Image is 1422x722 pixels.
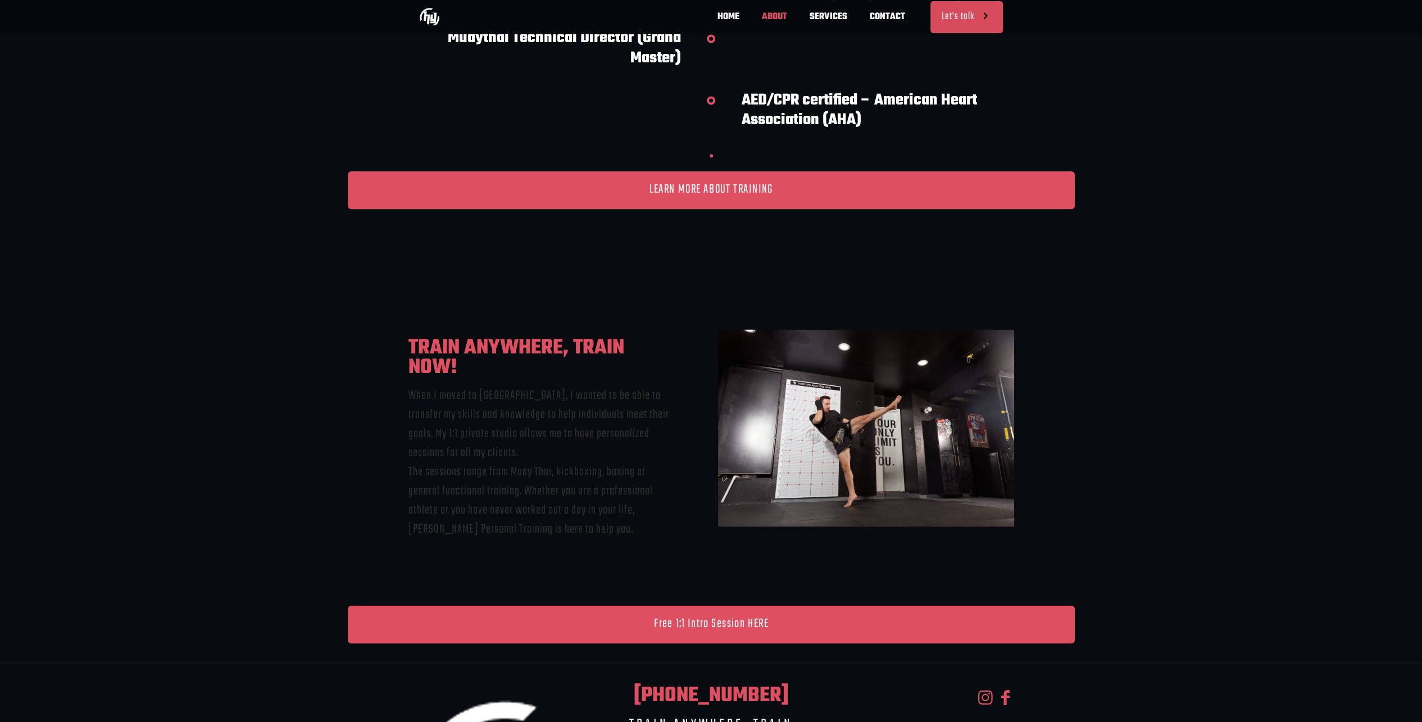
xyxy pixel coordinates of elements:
span: Free 1:1 Intro Session HERE [654,616,769,633]
a: [PHONE_NUMBER] [633,679,788,711]
img: ABOUT THE STUDIO [420,7,439,26]
a: Free 1:1 Intro Session HERE [348,605,1075,643]
h3: Muaythai Technical Director (Grand Master) [408,28,681,67]
h3: AED/CPR certified – American Heart Association (AHA) [741,90,1014,129]
h3: TRAIN ANYWHERE, TRAIN NOW! [408,338,674,377]
span: LEARN MORE ABOUT TRAINING [649,182,773,198]
a: Let's talk [930,1,1003,33]
p: When I moved to [GEOGRAPHIC_DATA], I wanted to be able to transfer my skills and knowledge to hel... [408,385,674,538]
a: LEARN MORE ABOUT TRAINING [348,171,1075,208]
